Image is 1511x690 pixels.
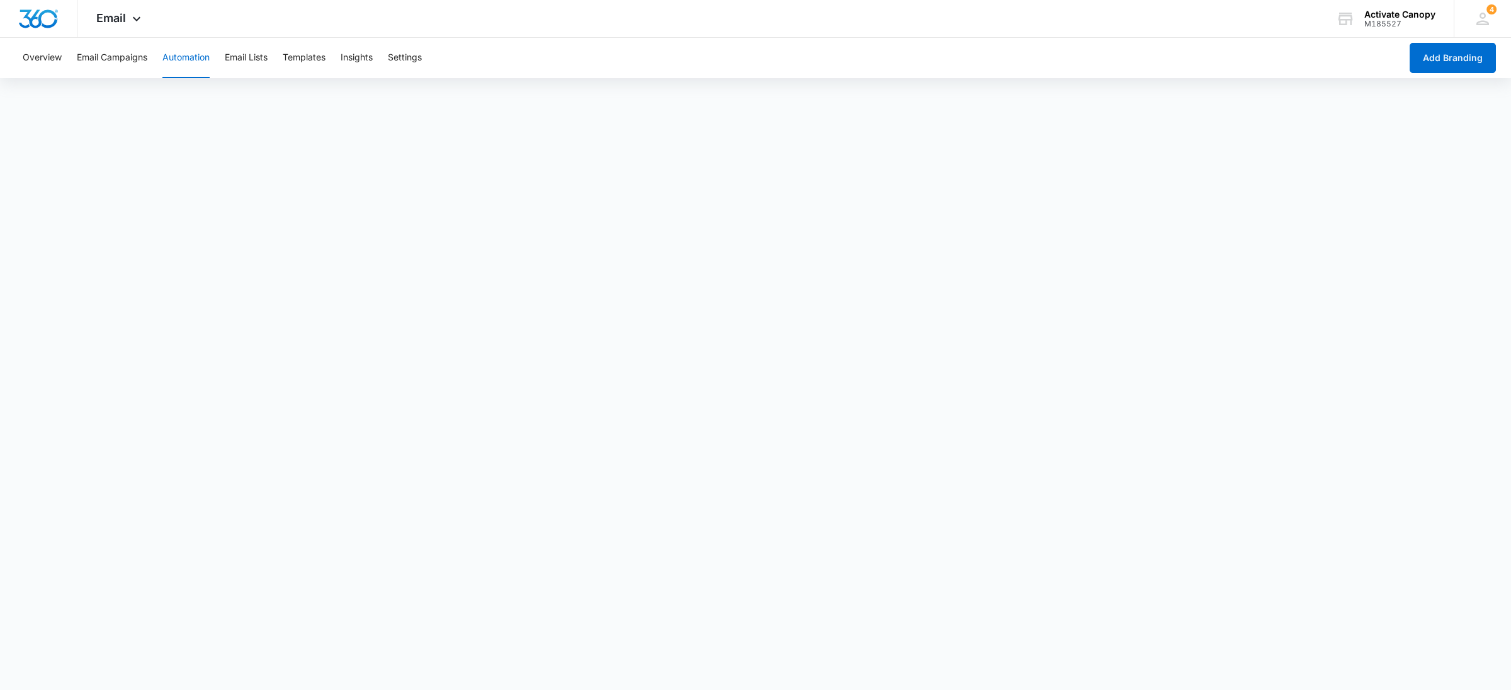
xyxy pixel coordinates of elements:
[1486,4,1497,14] span: 4
[1486,4,1497,14] div: notifications count
[1364,20,1435,28] div: account id
[388,38,422,78] button: Settings
[96,11,126,25] span: Email
[23,38,62,78] button: Overview
[1410,43,1496,73] button: Add Branding
[162,38,210,78] button: Automation
[283,38,325,78] button: Templates
[1364,9,1435,20] div: account name
[341,38,373,78] button: Insights
[225,38,268,78] button: Email Lists
[77,38,147,78] button: Email Campaigns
